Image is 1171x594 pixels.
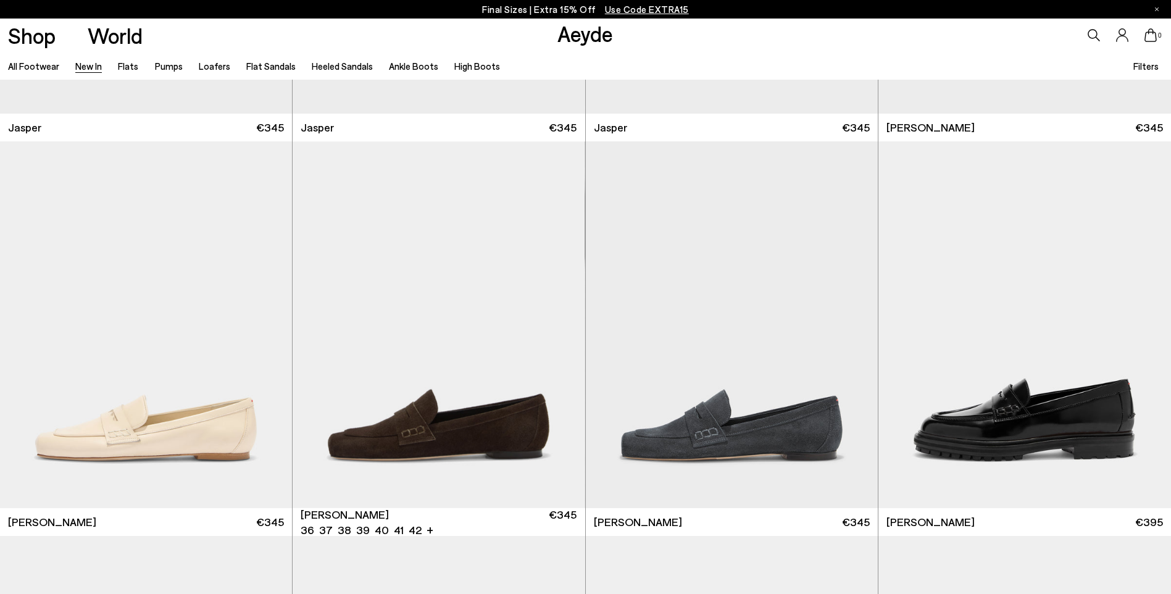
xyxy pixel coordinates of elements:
[594,120,627,135] span: Jasper
[356,522,370,538] li: 39
[1135,120,1163,135] span: €345
[394,522,404,538] li: 41
[605,4,689,15] span: Navigate to /collections/ss25-final-sizes
[338,522,351,538] li: 38
[585,141,877,509] div: 2 / 6
[586,114,878,141] a: Jasper €345
[482,2,689,17] p: Final Sizes | Extra 15% Off
[118,61,138,72] a: Flats
[886,120,975,135] span: [PERSON_NAME]
[389,61,438,72] a: Ankle Boots
[75,61,102,72] a: New In
[375,522,389,538] li: 40
[454,61,500,72] a: High Boots
[549,120,577,135] span: €345
[1133,61,1159,72] span: Filters
[842,120,870,135] span: €345
[557,20,613,46] a: Aeyde
[301,522,418,538] ul: variant
[1135,514,1163,530] span: €395
[199,61,230,72] a: Loafers
[256,120,284,135] span: €345
[293,508,585,536] a: [PERSON_NAME] 36 37 38 39 40 41 42 + €345
[312,61,373,72] a: Heeled Sandals
[319,522,333,538] li: 37
[293,141,585,509] div: 1 / 6
[301,507,389,522] span: [PERSON_NAME]
[409,522,422,538] li: 42
[586,508,878,536] a: [PERSON_NAME] €345
[586,141,878,509] img: Lana Suede Loafers
[256,514,284,530] span: €345
[301,522,314,538] li: 36
[1157,32,1163,39] span: 0
[246,61,296,72] a: Flat Sandals
[427,521,433,538] li: +
[594,514,682,530] span: [PERSON_NAME]
[293,141,585,509] img: Lana Suede Loafers
[8,61,59,72] a: All Footwear
[878,114,1171,141] a: [PERSON_NAME] €345
[886,514,975,530] span: [PERSON_NAME]
[155,61,183,72] a: Pumps
[8,120,41,135] span: Jasper
[878,508,1171,536] a: [PERSON_NAME] €395
[8,25,56,46] a: Shop
[301,120,334,135] span: Jasper
[88,25,143,46] a: World
[8,514,96,530] span: [PERSON_NAME]
[549,507,577,538] span: €345
[1144,28,1157,42] a: 0
[293,141,585,509] a: 6 / 6 1 / 6 2 / 6 3 / 6 4 / 6 5 / 6 6 / 6 1 / 6 Next slide Previous slide
[878,141,1171,509] img: Leon Loafers
[293,114,585,141] a: Jasper €345
[842,514,870,530] span: €345
[585,141,877,509] img: Lana Suede Loafers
